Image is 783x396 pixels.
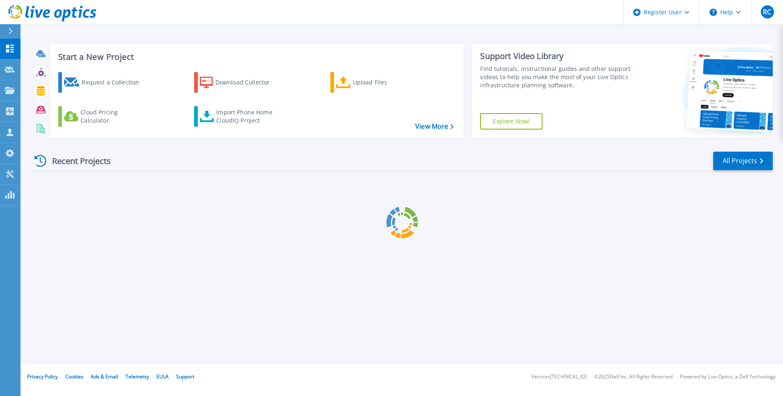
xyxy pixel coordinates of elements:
span: RC [763,9,771,15]
a: View More [415,123,453,130]
div: Support Video Library [480,51,633,61]
div: Find tutorials, instructional guides and other support videos to help you make the most of your L... [480,65,633,89]
div: Upload Files [353,74,419,91]
h3: Start a New Project [58,52,453,61]
a: EULA [156,373,169,380]
div: Request a Collection [82,74,147,91]
a: Request a Collection [58,72,150,93]
a: Explore Now! [480,113,543,130]
a: All Projects [713,152,773,170]
div: Cloud Pricing Calculator [80,108,146,125]
a: Cookies [65,373,83,380]
a: Upload Files [330,72,422,93]
a: Download Collector [194,72,286,93]
li: Version: [TECHNICAL_ID] [531,374,587,380]
div: Recent Projects [32,151,122,171]
li: © 2025 Dell Inc. All Rights Reserved [594,374,673,380]
a: Cloud Pricing Calculator [58,106,150,127]
div: Download Collector [215,74,281,91]
a: Privacy Policy [27,373,58,380]
div: Import Phone Home CloudIQ Project [216,108,280,125]
a: Ads & Email [91,373,118,380]
a: Support [176,373,194,380]
a: Telemetry [126,373,149,380]
li: Powered by Live Optics, a Dell Technology [680,374,776,380]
